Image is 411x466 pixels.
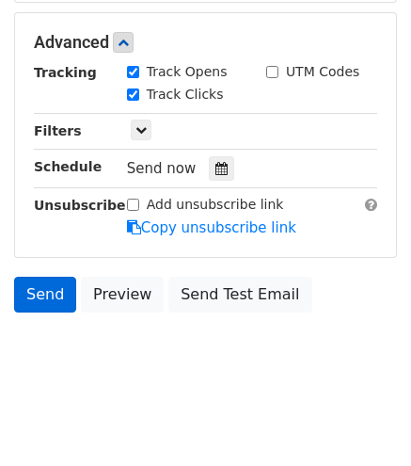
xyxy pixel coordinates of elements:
div: 聊天小工具 [317,376,411,466]
strong: Schedule [34,159,102,174]
a: Copy unsubscribe link [127,219,296,236]
strong: Tracking [34,65,97,80]
span: Send now [127,160,197,177]
strong: Unsubscribe [34,198,126,213]
a: Send [14,277,76,313]
a: Send Test Email [168,277,311,313]
label: Track Opens [147,62,228,82]
h5: Advanced [34,32,377,53]
a: Preview [81,277,164,313]
strong: Filters [34,123,82,138]
iframe: Chat Widget [317,376,411,466]
label: Track Clicks [147,85,224,104]
label: UTM Codes [286,62,359,82]
label: Add unsubscribe link [147,195,284,215]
